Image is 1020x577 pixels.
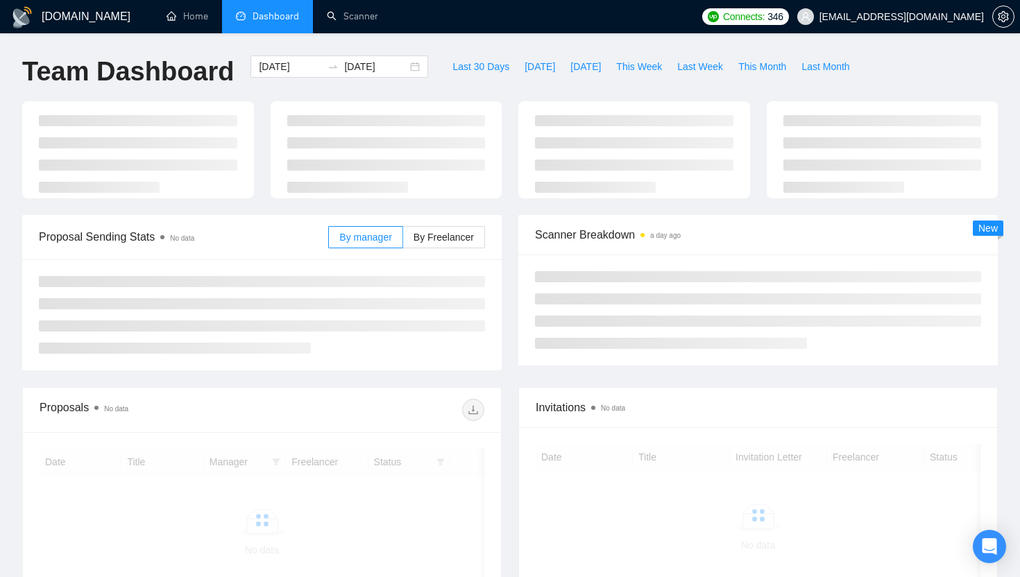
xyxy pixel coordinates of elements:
[767,9,783,24] span: 346
[731,55,794,78] button: This Month
[801,12,810,21] span: user
[22,55,234,88] h1: Team Dashboard
[570,59,601,74] span: [DATE]
[253,10,299,22] span: Dashboard
[973,530,1006,563] div: Open Intercom Messenger
[992,11,1014,22] a: setting
[339,232,391,243] span: By manager
[40,399,262,421] div: Proposals
[609,55,670,78] button: This Week
[525,59,555,74] span: [DATE]
[445,55,517,78] button: Last 30 Days
[167,10,208,22] a: homeHome
[738,59,786,74] span: This Month
[259,59,322,74] input: Start date
[563,55,609,78] button: [DATE]
[794,55,857,78] button: Last Month
[104,405,128,413] span: No data
[517,55,563,78] button: [DATE]
[801,59,849,74] span: Last Month
[993,11,1014,22] span: setting
[328,61,339,72] span: swap-right
[39,228,328,246] span: Proposal Sending Stats
[677,59,723,74] span: Last Week
[708,11,719,22] img: upwork-logo.png
[978,223,998,234] span: New
[328,61,339,72] span: to
[535,226,981,243] span: Scanner Breakdown
[616,59,662,74] span: This Week
[723,9,765,24] span: Connects:
[344,59,407,74] input: End date
[536,399,980,416] span: Invitations
[992,6,1014,28] button: setting
[170,234,194,242] span: No data
[650,232,681,239] time: a day ago
[414,232,474,243] span: By Freelancer
[327,10,378,22] a: searchScanner
[236,11,246,21] span: dashboard
[601,404,625,412] span: No data
[11,6,33,28] img: logo
[670,55,731,78] button: Last Week
[452,59,509,74] span: Last 30 Days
